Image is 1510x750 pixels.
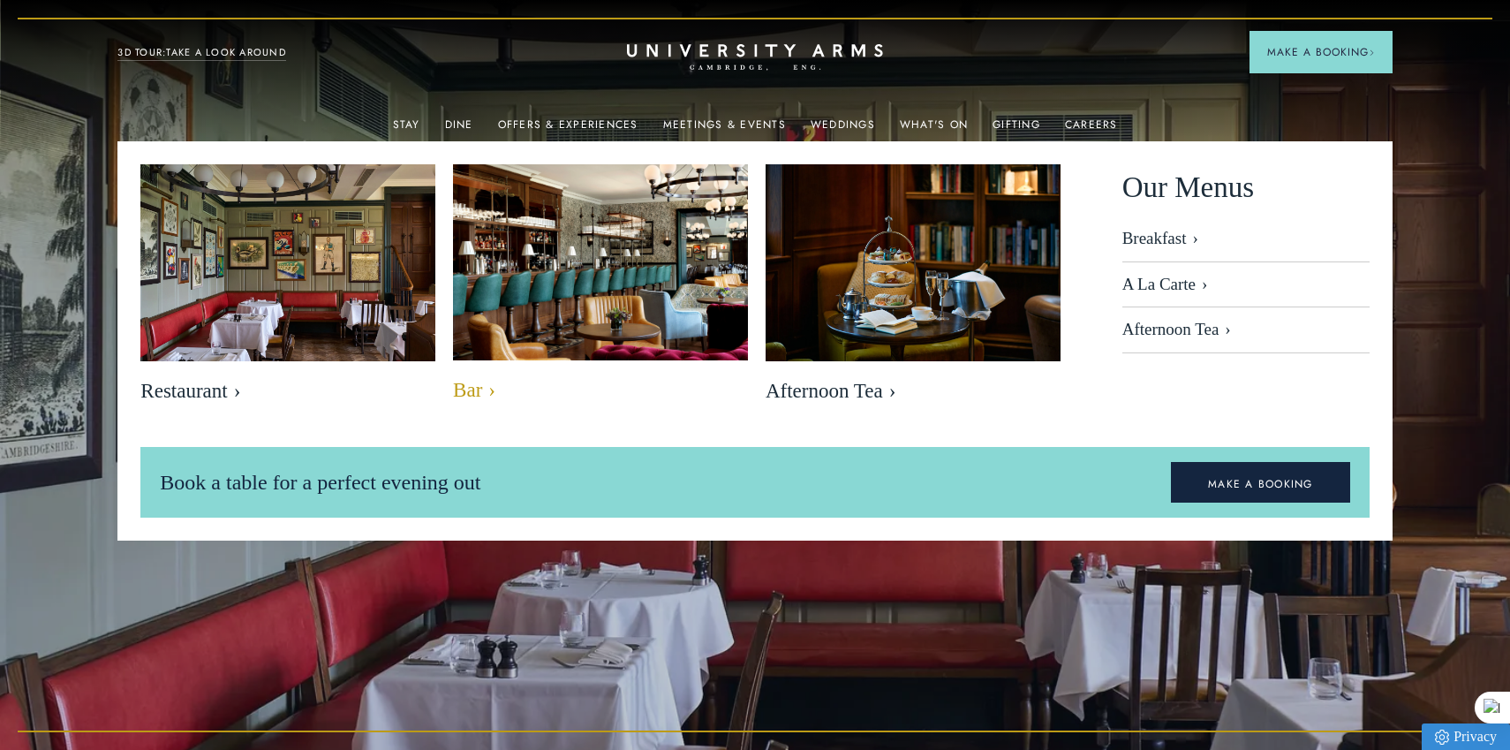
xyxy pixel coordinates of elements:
a: image-b49cb22997400f3f08bed174b2325b8c369ebe22-8192x5461-jpg Bar [453,164,748,412]
a: Meetings & Events [663,118,786,141]
a: What's On [900,118,968,141]
a: MAKE A BOOKING [1171,462,1350,503]
span: Our Menus [1122,164,1254,211]
span: Book a table for a perfect evening out [160,471,480,494]
a: 3D TOUR:TAKE A LOOK AROUND [117,45,286,61]
img: Arrow icon [1369,49,1375,56]
img: image-eb2e3df6809416bccf7066a54a890525e7486f8d-2500x1667-jpg [766,164,1061,361]
a: Weddings [811,118,875,141]
a: Stay [393,118,420,141]
span: Restaurant [140,379,435,404]
img: Privacy [1435,730,1449,745]
a: Home [627,44,883,72]
a: Careers [1065,118,1118,141]
a: Dine [445,118,473,141]
a: A La Carte [1122,262,1370,308]
img: image-b49cb22997400f3f08bed174b2325b8c369ebe22-8192x5461-jpg [431,149,770,375]
span: Make a Booking [1267,44,1375,60]
a: Privacy [1422,723,1510,750]
span: Afternoon Tea [766,379,1061,404]
a: Offers & Experiences [498,118,638,141]
a: Afternoon Tea [1122,307,1370,353]
a: Gifting [993,118,1040,141]
span: Bar [453,378,748,403]
a: Breakfast [1122,229,1370,262]
a: image-eb2e3df6809416bccf7066a54a890525e7486f8d-2500x1667-jpg Afternoon Tea [766,164,1061,412]
img: image-bebfa3899fb04038ade422a89983545adfd703f7-2500x1667-jpg [140,164,435,361]
button: Make a BookingArrow icon [1250,31,1393,73]
a: image-bebfa3899fb04038ade422a89983545adfd703f7-2500x1667-jpg Restaurant [140,164,435,412]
